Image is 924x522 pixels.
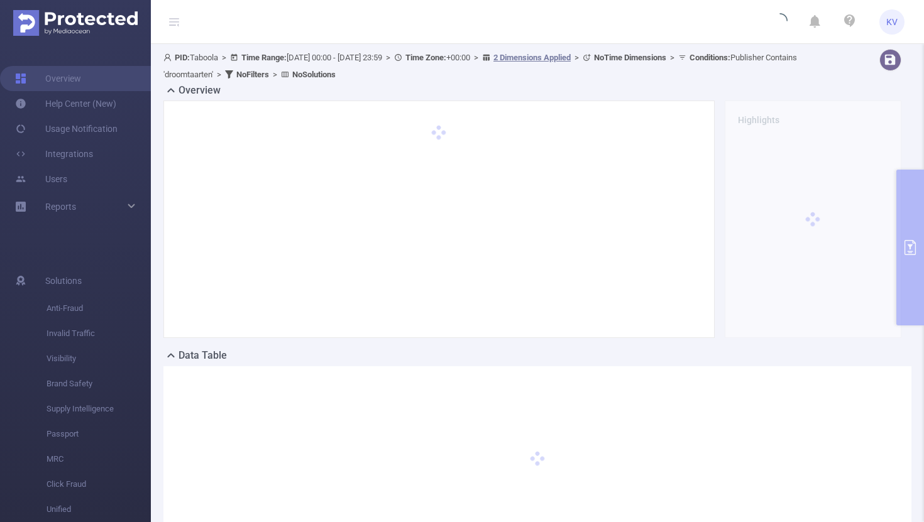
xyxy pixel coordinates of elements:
[666,53,678,62] span: >
[218,53,230,62] span: >
[179,83,221,98] h2: Overview
[292,70,336,79] b: No Solutions
[594,53,666,62] b: No Time Dimensions
[47,346,151,371] span: Visibility
[15,66,81,91] a: Overview
[886,9,898,35] span: KV
[45,194,76,219] a: Reports
[236,70,269,79] b: No Filters
[213,70,225,79] span: >
[47,396,151,421] span: Supply Intelligence
[15,141,93,166] a: Integrations
[175,53,190,62] b: PID:
[571,53,583,62] span: >
[493,53,571,62] u: 2 Dimensions Applied
[45,268,82,293] span: Solutions
[163,53,797,79] span: Taboola [DATE] 00:00 - [DATE] 23:59 +00:00
[47,321,151,346] span: Invalid Traffic
[690,53,730,62] b: Conditions :
[179,348,227,363] h2: Data Table
[15,116,118,141] a: Usage Notification
[47,497,151,522] span: Unified
[773,13,788,31] i: icon: loading
[45,202,76,212] span: Reports
[382,53,394,62] span: >
[15,91,116,116] a: Help Center (New)
[47,447,151,472] span: MRC
[47,421,151,447] span: Passport
[405,53,446,62] b: Time Zone:
[241,53,287,62] b: Time Range:
[15,166,67,192] a: Users
[269,70,281,79] span: >
[47,472,151,497] span: Click Fraud
[470,53,482,62] span: >
[47,296,151,321] span: Anti-Fraud
[163,53,175,62] i: icon: user
[13,10,138,36] img: Protected Media
[47,371,151,396] span: Brand Safety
